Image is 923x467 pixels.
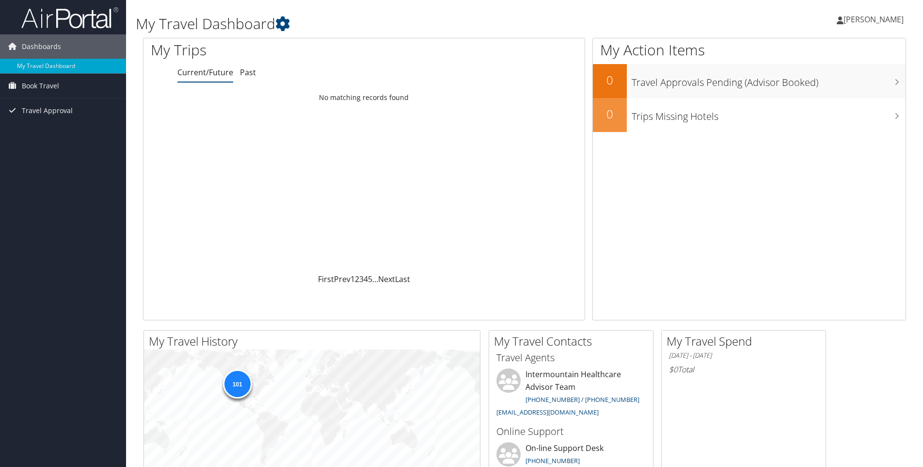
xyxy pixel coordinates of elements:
[593,72,627,88] h2: 0
[667,333,826,350] h2: My Travel Spend
[368,274,372,284] a: 5
[632,105,906,123] h3: Trips Missing Hotels
[318,274,334,284] a: First
[632,71,906,89] h3: Travel Approvals Pending (Advisor Booked)
[364,274,368,284] a: 4
[669,364,678,375] span: $0
[378,274,395,284] a: Next
[843,14,904,25] span: [PERSON_NAME]
[151,40,394,60] h1: My Trips
[496,408,599,417] a: [EMAIL_ADDRESS][DOMAIN_NAME]
[22,74,59,98] span: Book Travel
[359,274,364,284] a: 3
[355,274,359,284] a: 2
[372,274,378,284] span: …
[149,333,480,350] h2: My Travel History
[525,395,639,404] a: [PHONE_NUMBER] / [PHONE_NUMBER]
[21,6,118,29] img: airportal-logo.png
[837,5,913,34] a: [PERSON_NAME]
[496,425,646,438] h3: Online Support
[334,274,350,284] a: Prev
[593,40,906,60] h1: My Action Items
[395,274,410,284] a: Last
[593,64,906,98] a: 0Travel Approvals Pending (Advisor Booked)
[143,89,585,106] td: No matching records found
[669,364,818,375] h6: Total
[494,333,653,350] h2: My Travel Contacts
[136,14,654,34] h1: My Travel Dashboard
[492,368,651,420] li: Intermountain Healthcare Advisor Team
[669,351,818,360] h6: [DATE] - [DATE]
[223,369,252,398] div: 101
[177,67,233,78] a: Current/Future
[350,274,355,284] a: 1
[593,98,906,132] a: 0Trips Missing Hotels
[240,67,256,78] a: Past
[22,99,73,123] span: Travel Approval
[525,456,580,465] a: [PHONE_NUMBER]
[593,106,627,122] h2: 0
[22,34,61,59] span: Dashboards
[496,351,646,365] h3: Travel Agents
